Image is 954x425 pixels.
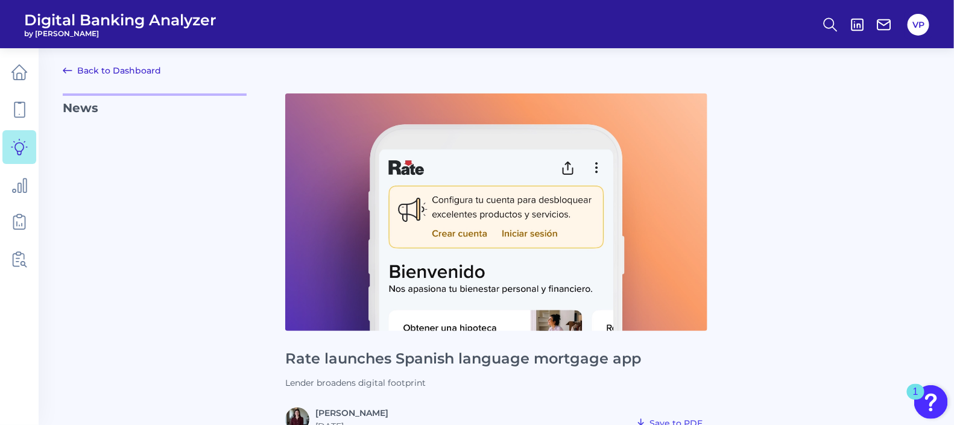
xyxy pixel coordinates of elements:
img: News - Phone Zoom In.png [285,93,707,331]
button: VP [908,14,929,36]
p: Lender broadens digital footprint [285,377,707,388]
a: [PERSON_NAME] [315,408,388,418]
button: Open Resource Center, 1 new notification [914,385,948,419]
span: Digital Banking Analyzer [24,11,216,29]
h1: Rate launches Spanish language mortgage app [285,350,707,368]
span: by [PERSON_NAME] [24,29,216,38]
a: Back to Dashboard [63,63,161,78]
div: 1 [913,392,918,408]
